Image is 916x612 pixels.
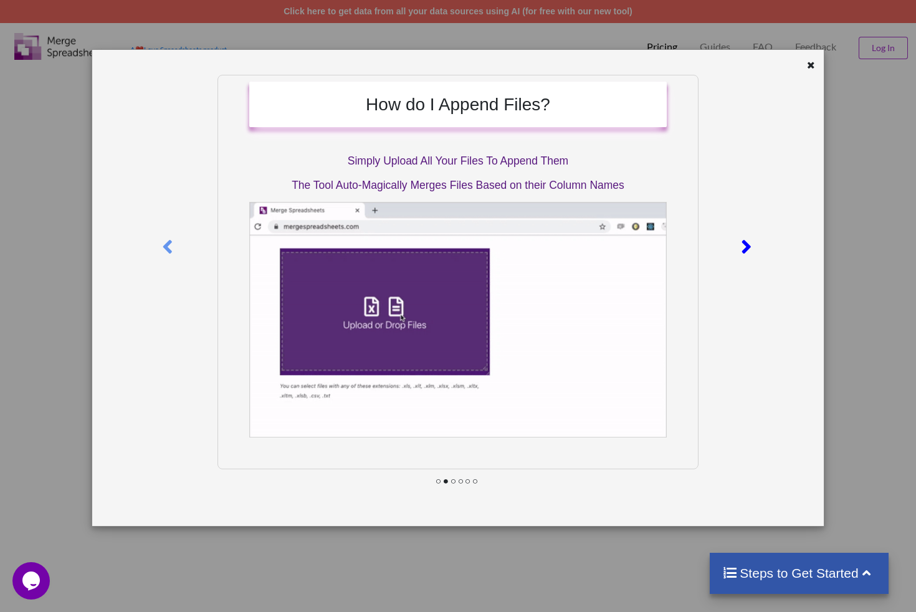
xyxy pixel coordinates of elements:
img: AutoMerge Files [249,202,666,437]
iframe: chat widget [12,562,52,600]
h2: How do I Append Files? [262,94,654,115]
p: Simply Upload All Your Files To Append Them [249,153,666,169]
h4: Steps to Get Started [722,565,876,581]
p: The Tool Auto-Magically Merges Files Based on their Column Names [249,178,666,193]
